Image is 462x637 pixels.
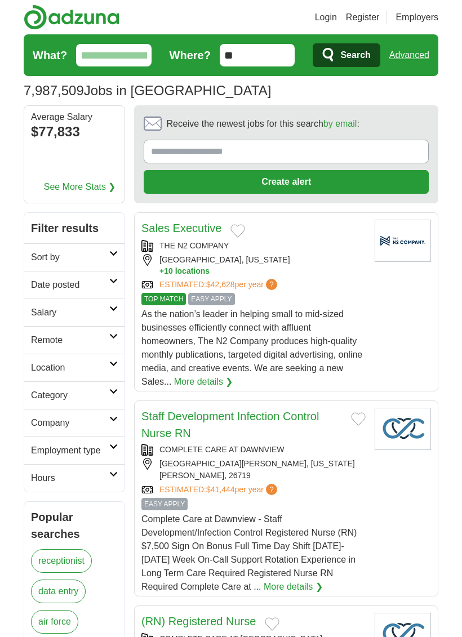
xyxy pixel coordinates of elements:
[340,44,370,66] span: Search
[24,81,84,101] span: 7,987,509
[31,278,109,292] h2: Date posted
[159,266,366,277] button: +10 locations
[266,279,277,290] span: ?
[31,509,118,542] h2: Popular searches
[141,615,256,627] a: (RN) Registered Nurse
[141,458,366,482] div: [GEOGRAPHIC_DATA][PERSON_NAME], [US_STATE][PERSON_NAME], 26719
[264,580,323,594] a: More details ❯
[159,266,164,277] span: +
[174,375,233,389] a: More details ❯
[31,333,109,347] h2: Remote
[31,389,109,402] h2: Category
[141,498,188,510] span: EASY APPLY
[24,436,125,464] a: Employment type
[31,122,118,142] div: $77,833
[31,444,109,457] h2: Employment type
[31,580,86,603] a: data entry
[265,617,279,631] button: Add to favorite jobs
[31,251,109,264] h2: Sort by
[206,280,235,289] span: $42,628
[24,213,125,243] h2: Filter results
[141,410,319,439] a: Staff Development Infection Control Nurse RN
[31,610,78,634] a: air force
[44,180,116,194] a: See More Stats ❯
[31,361,109,375] h2: Location
[170,47,211,64] label: Where?
[351,412,366,426] button: Add to favorite jobs
[24,464,125,492] a: Hours
[315,11,337,24] a: Login
[31,416,109,430] h2: Company
[33,47,67,64] label: What?
[206,485,235,494] span: $41,444
[266,484,277,495] span: ?
[389,44,429,66] a: Advanced
[24,271,125,299] a: Date posted
[230,224,245,238] button: Add to favorite jobs
[141,293,186,305] span: TOP MATCH
[31,113,118,122] div: Average Salary
[31,549,92,573] a: receptionist
[141,222,221,234] a: Sales Executive
[396,11,438,24] a: Employers
[313,43,380,67] button: Search
[24,243,125,271] a: Sort by
[375,408,431,450] img: Company logo
[159,484,279,496] a: ESTIMATED:$41,444per year?
[323,119,357,128] a: by email
[346,11,380,24] a: Register
[141,444,366,456] div: COMPLETE CARE AT DAWNVIEW
[375,220,431,262] img: Company logo
[141,309,362,386] span: As the nation’s leader in helping small to mid-sized businesses efficiently connect with affluent...
[24,381,125,409] a: Category
[188,293,234,305] span: EASY APPLY
[141,254,366,277] div: [GEOGRAPHIC_DATA], [US_STATE]
[141,240,366,252] div: THE N2 COMPANY
[24,83,271,98] h1: Jobs in [GEOGRAPHIC_DATA]
[166,117,359,131] span: Receive the newest jobs for this search :
[141,514,357,591] span: Complete Care at Dawnview - Staff Development/Infection Control Registered Nurse (RN) $7,500 Sign...
[24,354,125,381] a: Location
[24,5,119,30] img: Adzuna logo
[159,279,279,291] a: ESTIMATED:$42,628per year?
[144,170,429,194] button: Create alert
[24,299,125,326] a: Salary
[24,409,125,436] a: Company
[31,306,109,319] h2: Salary
[31,471,109,485] h2: Hours
[24,326,125,354] a: Remote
